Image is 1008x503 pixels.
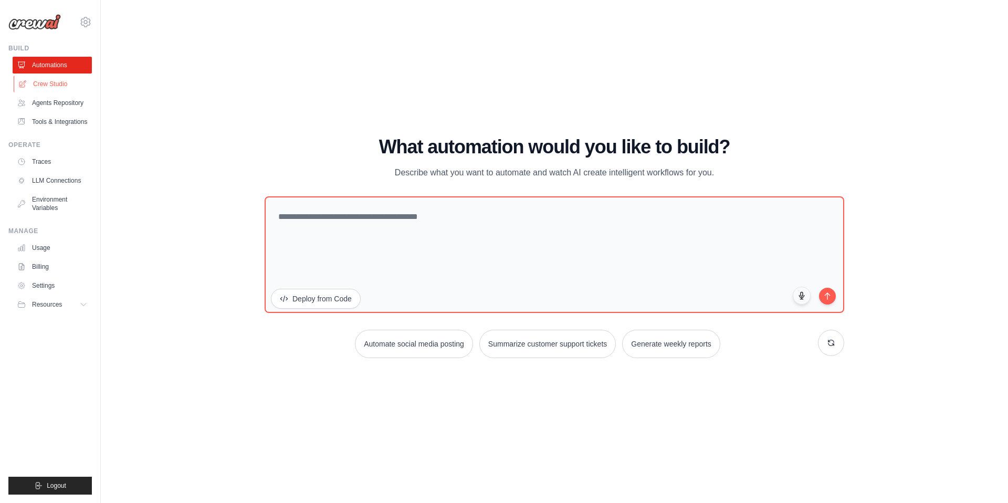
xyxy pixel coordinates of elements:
div: Operate [8,141,92,149]
div: Manage [8,227,92,235]
a: Usage [13,239,92,256]
a: Crew Studio [14,76,93,92]
button: Generate weekly reports [622,330,720,358]
button: Deploy from Code [271,289,361,309]
a: LLM Connections [13,172,92,189]
button: Resources [13,296,92,313]
button: Logout [8,477,92,495]
a: Agents Repository [13,95,92,111]
span: Logout [47,481,66,490]
div: Build [8,44,92,53]
span: Resources [32,300,62,309]
button: Automate social media posting [355,330,473,358]
iframe: Chat Widget [955,453,1008,503]
a: Environment Variables [13,191,92,216]
img: Logo [8,14,61,30]
p: Describe what you want to automate and watch AI create intelligent workflows for you. [378,166,731,180]
a: Billing [13,258,92,275]
a: Tools & Integrations [13,113,92,130]
a: Settings [13,277,92,294]
a: Traces [13,153,92,170]
a: Automations [13,57,92,74]
button: Summarize customer support tickets [479,330,616,358]
h1: What automation would you like to build? [265,137,844,158]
